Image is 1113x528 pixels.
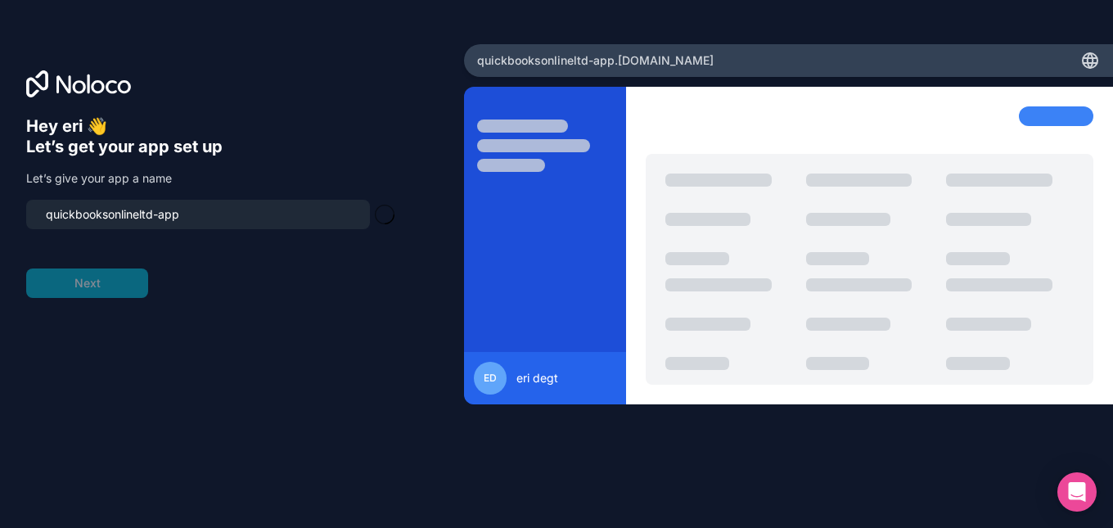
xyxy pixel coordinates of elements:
[477,52,714,69] span: quickbooksonlineltd-app .[DOMAIN_NAME]
[516,370,558,386] span: eri degt
[26,137,393,157] h6: Let’s get your app set up
[1057,472,1097,512] div: Open Intercom Messenger
[26,116,393,137] h6: Hey eri 👋
[26,170,393,187] p: Let’s give your app a name
[484,372,497,385] span: ed
[36,203,360,226] input: my-team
